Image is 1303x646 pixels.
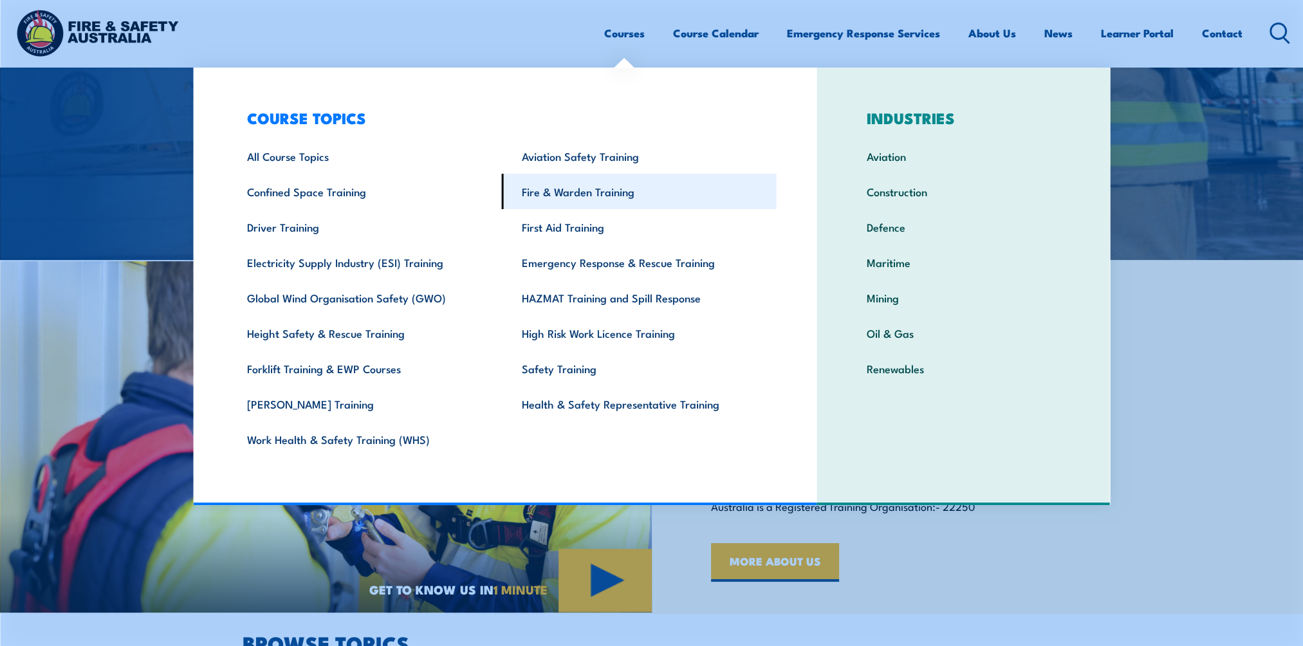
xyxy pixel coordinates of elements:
[502,138,777,174] a: Aviation Safety Training
[502,209,777,245] a: First Aid Training
[502,174,777,209] a: Fire & Warden Training
[847,315,1080,351] a: Oil & Gas
[494,580,548,598] strong: 1 MINUTE
[227,109,777,127] h3: COURSE TOPICS
[1101,16,1174,50] a: Learner Portal
[227,315,502,351] a: Height Safety & Rescue Training
[847,351,1080,386] a: Renewables
[968,16,1016,50] a: About Us
[227,351,502,386] a: Forklift Training & EWP Courses
[847,280,1080,315] a: Mining
[847,245,1080,280] a: Maritime
[502,245,777,280] a: Emergency Response & Rescue Training
[502,351,777,386] a: Safety Training
[673,16,759,50] a: Course Calendar
[227,138,502,174] a: All Course Topics
[787,16,940,50] a: Emergency Response Services
[502,315,777,351] a: High Risk Work Licence Training
[847,109,1080,127] h3: INDUSTRIES
[1044,16,1073,50] a: News
[847,174,1080,209] a: Construction
[502,386,777,421] a: Health & Safety Representative Training
[847,138,1080,174] a: Aviation
[847,209,1080,245] a: Defence
[227,280,502,315] a: Global Wind Organisation Safety (GWO)
[502,280,777,315] a: HAZMAT Training and Spill Response
[227,174,502,209] a: Confined Space Training
[227,386,502,421] a: [PERSON_NAME] Training
[227,209,502,245] a: Driver Training
[227,421,502,457] a: Work Health & Safety Training (WHS)
[369,584,548,595] span: GET TO KNOW US IN
[711,543,839,582] a: MORE ABOUT US
[604,16,645,50] a: Courses
[227,245,502,280] a: Electricity Supply Industry (ESI) Training
[1202,16,1243,50] a: Contact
